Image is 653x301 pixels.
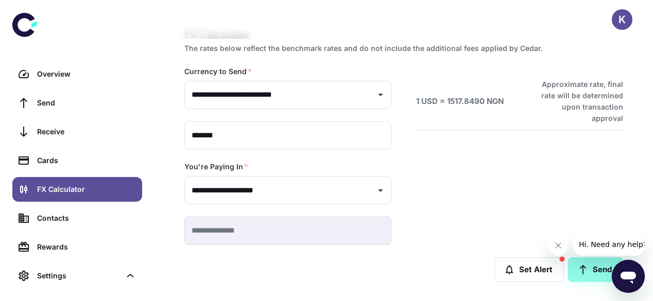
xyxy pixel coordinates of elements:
[12,263,142,288] div: Settings
[12,91,142,115] a: Send
[37,241,136,253] div: Rewards
[6,7,74,15] span: Hi. Need any help?
[568,257,623,282] a: Send
[612,9,632,30] button: K
[12,177,142,202] a: FX Calculator
[573,233,645,256] iframe: Message from company
[37,68,136,80] div: Overview
[37,184,136,195] div: FX Calculator
[37,270,121,281] div: Settings
[416,96,504,108] h6: 1 USD = 1517.8490 NGN
[184,66,252,77] label: Currency to Send
[37,97,136,109] div: Send
[37,155,136,166] div: Cards
[530,79,623,124] h6: Approximate rate, final rate will be determined upon transaction approval
[373,87,388,102] button: Open
[548,235,569,256] iframe: Close message
[12,119,142,144] a: Receive
[37,213,136,224] div: Contacts
[612,260,645,293] iframe: Button to launch messaging window
[494,257,564,282] button: Set Alert
[12,235,142,259] a: Rewards
[373,183,388,198] button: Open
[12,62,142,86] a: Overview
[184,162,248,172] label: You're Paying In
[12,206,142,231] a: Contacts
[12,148,142,173] a: Cards
[37,126,136,137] div: Receive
